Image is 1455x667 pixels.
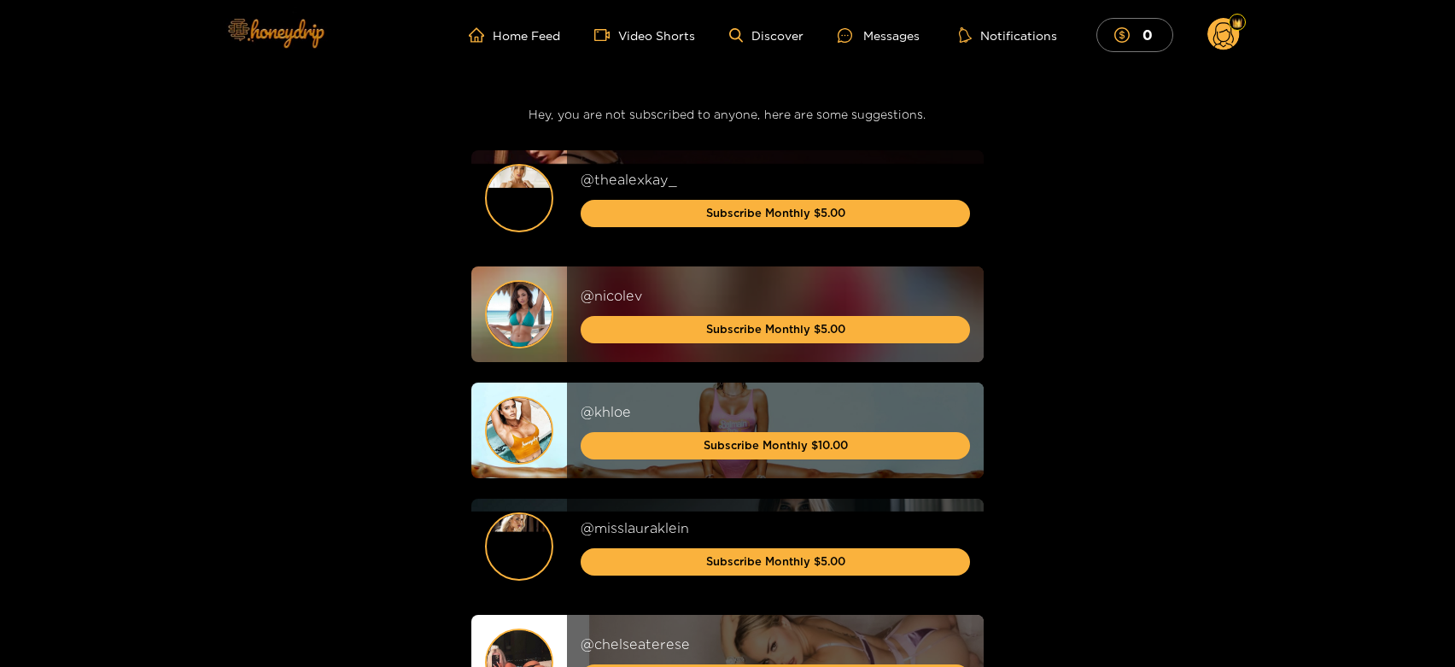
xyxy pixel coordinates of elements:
span: Subscribe Monthly $5.00 [706,320,845,337]
span: Subscribe Monthly $5.00 [706,204,845,221]
a: Discover [729,28,803,43]
img: sfsdf [487,514,552,579]
button: Subscribe Monthly $5.00 [581,316,970,343]
button: 0 [1096,18,1173,51]
span: home [469,27,493,43]
span: dollar [1114,27,1138,43]
div: @ misslauraklein [581,518,970,538]
div: @ nicolev [581,286,970,306]
img: Fan Level [1232,18,1242,28]
img: sfsdf [487,282,552,347]
button: Subscribe Monthly $5.00 [581,548,970,576]
span: video-camera [594,27,618,43]
div: @ khloe [581,402,970,422]
div: Messages [838,26,920,45]
mark: 0 [1140,26,1155,44]
button: Notifications [954,26,1062,44]
img: sfsdf [487,398,552,463]
div: @ thealexkay_ [581,170,970,190]
span: Subscribe Monthly $10.00 [704,436,848,453]
img: sfsdf [487,166,552,231]
h3: Hey , you are not subscribed to anyone, here are some suggestions. [471,104,984,124]
button: Subscribe Monthly $10.00 [581,432,970,459]
button: Subscribe Monthly $5.00 [581,200,970,227]
span: Subscribe Monthly $5.00 [706,553,845,570]
a: Home Feed [469,27,560,43]
a: Video Shorts [594,27,695,43]
div: @ chelseaterese [581,635,970,654]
